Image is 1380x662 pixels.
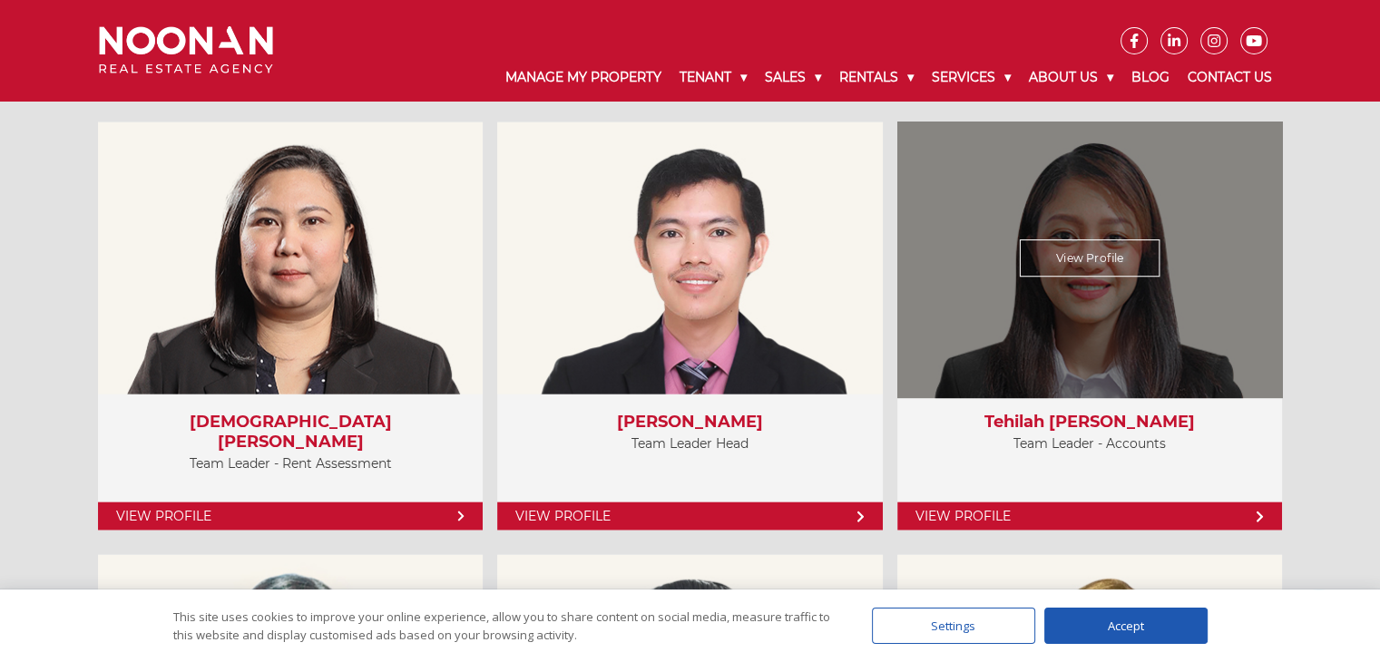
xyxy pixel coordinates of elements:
a: Rentals [830,54,923,101]
h3: Tehilah [PERSON_NAME] [915,413,1264,433]
div: Settings [872,608,1035,644]
a: Tenant [670,54,756,101]
p: Team Leader - Rent Assessment [116,453,465,475]
a: About Us [1020,54,1122,101]
a: Services [923,54,1020,101]
h3: [PERSON_NAME] [515,413,864,433]
p: Team Leader - Accounts [915,433,1264,455]
div: Accept [1044,608,1208,644]
h3: [DEMOGRAPHIC_DATA] [PERSON_NAME] [116,413,465,452]
div: This site uses cookies to improve your online experience, allow you to share content on social me... [173,608,836,644]
a: Blog [1122,54,1179,101]
img: Noonan Real Estate Agency [99,26,273,74]
a: View Profile [897,502,1282,531]
a: View Profile [497,502,882,531]
p: Team Leader Head [515,433,864,455]
a: Sales [756,54,830,101]
a: View Profile [98,502,483,531]
a: Manage My Property [496,54,670,101]
a: View Profile [1020,240,1160,277]
a: Contact Us [1179,54,1281,101]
